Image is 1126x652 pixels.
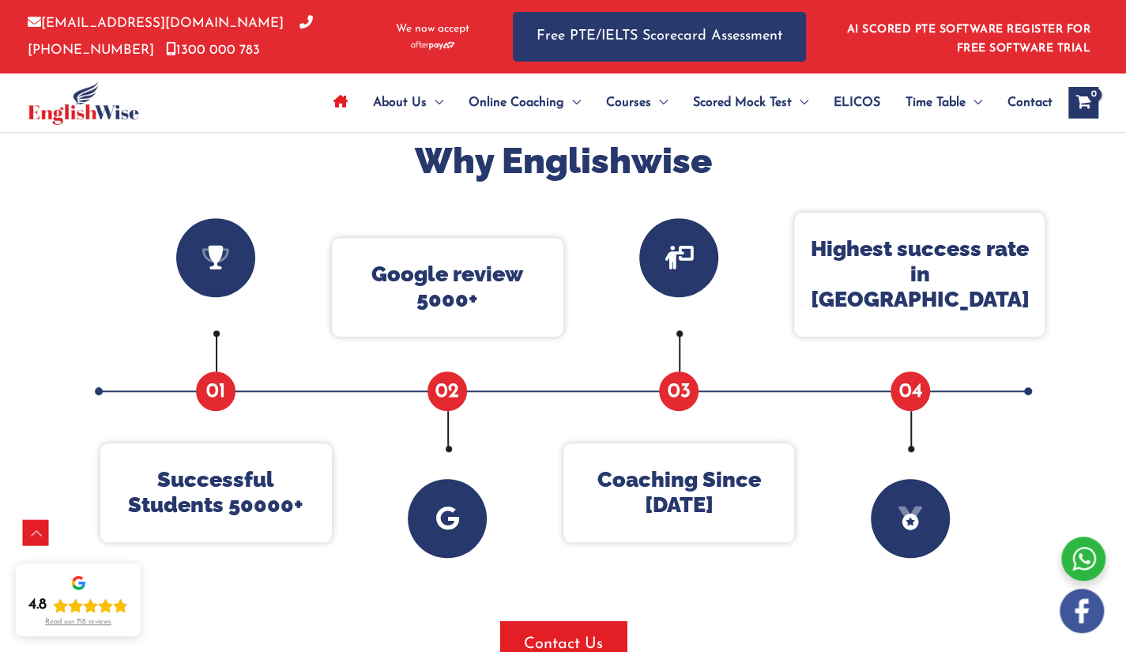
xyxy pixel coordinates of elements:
[513,12,806,62] a: Free PTE/IELTS Scorecard Assessment
[995,75,1053,130] a: Contact
[373,75,427,130] span: About Us
[28,17,284,30] a: [EMAIL_ADDRESS][DOMAIN_NAME]
[834,75,880,130] span: ELICOS
[196,371,235,411] span: 01
[680,75,821,130] a: Scored Mock TestMenu Toggle
[579,467,779,518] p: Coaching Since [DATE]
[659,371,699,411] span: 03
[847,24,1091,55] a: AI SCORED PTE SOFTWARE REGISTER FOR FREE SOFTWARE TRIAL
[906,75,966,130] span: Time Table
[360,75,456,130] a: About UsMenu Toggle
[28,81,139,125] img: cropped-ew-logo
[606,75,651,130] span: Courses
[1060,589,1104,633] img: white-facebook.png
[838,11,1098,62] aside: Header Widget 1
[348,262,548,313] p: Google review 5000+
[593,75,680,130] a: CoursesMenu Toggle
[456,75,593,130] a: Online CoachingMenu Toggle
[28,596,47,615] div: 4.8
[1007,75,1053,130] span: Contact
[893,75,995,130] a: Time TableMenu Toggle
[396,21,469,37] span: We now accept
[821,75,893,130] a: ELICOS
[116,467,316,518] p: Successful Students 50000+
[792,75,808,130] span: Menu Toggle
[427,371,467,411] span: 02
[1068,87,1098,119] a: View Shopping Cart, empty
[469,75,564,130] span: Online Coaching
[966,75,982,130] span: Menu Toggle
[166,43,260,57] a: 1300 000 783
[693,75,792,130] span: Scored Mock Test
[89,138,1038,185] h2: Why Englishwise
[564,75,581,130] span: Menu Toggle
[810,236,1029,313] p: Highest success rate in [GEOGRAPHIC_DATA]
[45,618,111,627] div: Read our 718 reviews
[28,596,128,615] div: Rating: 4.8 out of 5
[321,75,1053,130] nav: Site Navigation: Main Menu
[651,75,668,130] span: Menu Toggle
[427,75,443,130] span: Menu Toggle
[891,371,930,411] span: 04
[411,41,454,50] img: Afterpay-Logo
[28,17,313,56] a: [PHONE_NUMBER]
